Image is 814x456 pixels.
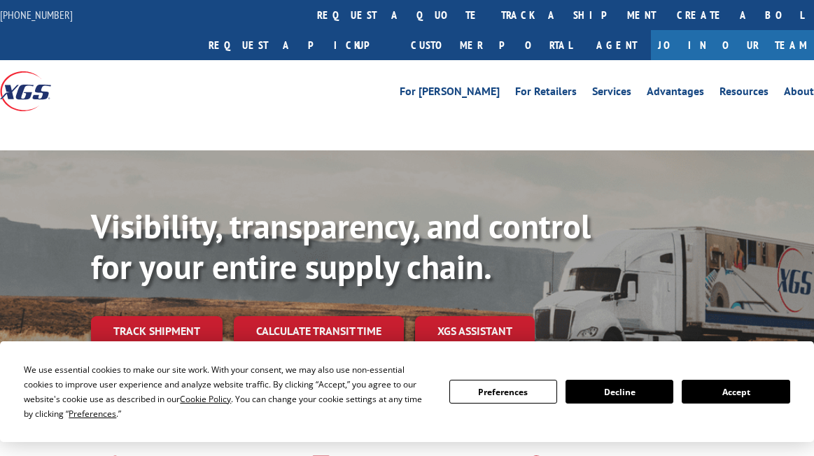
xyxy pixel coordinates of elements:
div: We use essential cookies to make our site work. With your consent, we may also use non-essential ... [24,362,432,421]
a: Track shipment [91,316,223,345]
a: Customer Portal [400,30,582,60]
a: Advantages [647,86,704,101]
span: Preferences [69,408,116,420]
a: Agent [582,30,651,60]
a: Request a pickup [198,30,400,60]
b: Visibility, transparency, and control for your entire supply chain. [91,204,591,288]
button: Preferences [449,380,557,404]
a: Services [592,86,631,101]
button: Accept [682,380,790,404]
a: Calculate transit time [234,316,404,346]
a: For Retailers [515,86,577,101]
a: For [PERSON_NAME] [400,86,500,101]
a: Join Our Team [651,30,814,60]
button: Decline [566,380,673,404]
span: Cookie Policy [180,393,231,405]
a: XGS ASSISTANT [415,316,535,346]
a: About [784,86,814,101]
a: Resources [720,86,769,101]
